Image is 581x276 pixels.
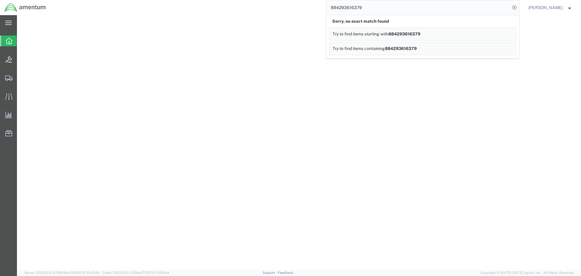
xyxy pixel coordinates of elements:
div: Sorry, no exact match found [329,15,516,28]
img: logo [4,3,46,12]
span: 884293616379 [389,32,420,36]
a: Feedback [278,271,293,274]
span: Nick Riddle [528,4,563,11]
iframe: FS Legacy Container [17,15,581,270]
span: [DATE] 10:52:44 [145,271,169,274]
span: 884293616379 [385,46,417,51]
input: Search for shipment number, reference number [326,0,510,15]
span: [DATE] 10:43:43 [75,271,100,274]
button: [PERSON_NAME] [528,4,573,11]
span: Client: 2025.20.0-035ba07 [102,271,169,274]
span: Server: 2025.20.0-970904bc0f3 [24,271,100,274]
a: Support [263,271,278,274]
span: Try to find items starting with [333,32,389,36]
span: Copyright © [DATE]-[DATE] Agistix Inc., All Rights Reserved [481,270,574,275]
span: Try to find items containing [333,46,385,51]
